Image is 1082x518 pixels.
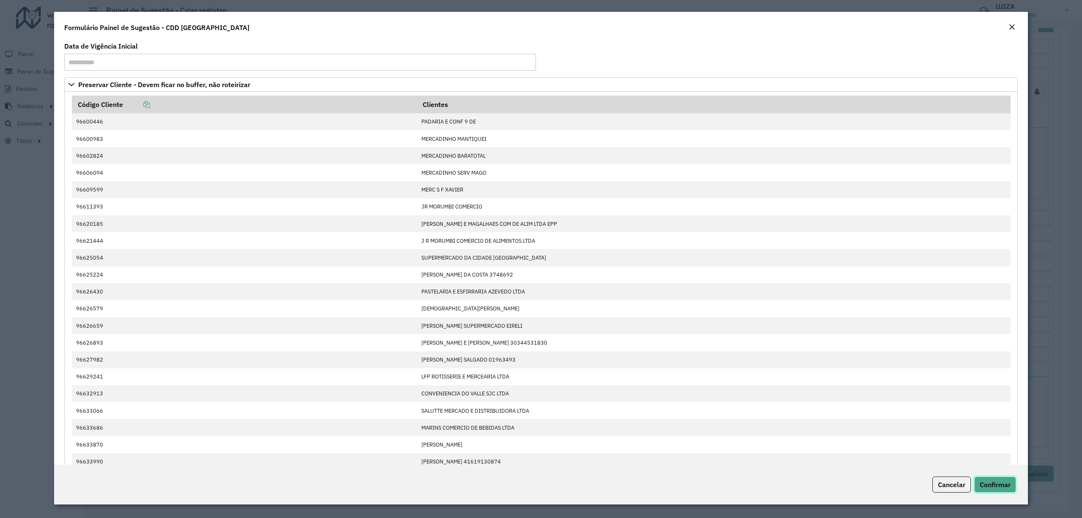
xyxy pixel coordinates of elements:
td: [DEMOGRAPHIC_DATA][PERSON_NAME] [417,300,1010,317]
td: MERCADINHO MANTIQUEI [417,130,1010,147]
td: 96632913 [72,385,417,402]
td: 96621444 [72,232,417,249]
td: 96600983 [72,130,417,147]
td: MERCADINHO SERV MAGO [417,164,1010,181]
td: 96602824 [72,147,417,164]
td: 96626579 [72,300,417,317]
td: 96627982 [72,351,417,368]
span: Confirmar [980,480,1011,489]
td: 96626659 [72,317,417,334]
th: Código Cliente [72,96,417,113]
span: Preservar Cliente - Devem ficar no buffer, não roteirizar [78,81,250,88]
span: Cancelar [938,480,965,489]
a: Preservar Cliente - Devem ficar no buffer, não roteirizar [64,77,1018,92]
td: 96626430 [72,283,417,300]
td: 96633686 [72,419,417,436]
td: J R MORUMBI COMERCIO DE ALIMENTOS LTDA [417,232,1010,249]
td: 96611393 [72,198,417,215]
td: 96633870 [72,436,417,453]
td: 96620185 [72,215,417,232]
td: [PERSON_NAME] [417,436,1010,453]
button: Confirmar [974,477,1016,493]
td: CONVENIENCIA DO VALLE SJC LTDA [417,385,1010,402]
td: SUPERMERCADO DA CIDADE [GEOGRAPHIC_DATA] [417,249,1010,266]
label: Data de Vigência Inicial [64,41,138,51]
th: Clientes [417,96,1010,113]
td: 96625054 [72,249,417,266]
td: JR MORUMBI COMERCIO [417,198,1010,215]
td: 96625224 [72,266,417,283]
td: PADARIA E CONF 9 DE [417,113,1010,130]
td: 96606094 [72,164,417,181]
td: PASTELARIA E ESFIRRARIA AZEVEDO LTDA [417,283,1010,300]
td: [PERSON_NAME] E [PERSON_NAME] 30344531830 [417,334,1010,351]
td: 96600446 [72,113,417,130]
a: Copiar [123,100,150,109]
td: SALUTTE MERCADO E DISTRIBUIDORA LTDA [417,402,1010,419]
td: [PERSON_NAME] SALGADO 01963493 [417,351,1010,368]
td: MARINS COMERCIO DE BEBIDAS LTDA [417,419,1010,436]
td: [PERSON_NAME] E MAGALHAES COM DE ALIM LTDA EPP [417,215,1010,232]
td: LFP ROTISSERIE E MERCEARIA LTDA [417,368,1010,385]
em: Fechar [1008,24,1015,30]
td: 96633990 [72,453,417,470]
button: Close [1006,22,1018,33]
td: [PERSON_NAME] 41619130874 [417,453,1010,470]
td: 96626893 [72,334,417,351]
td: MERC S F XAVIER [417,181,1010,198]
td: 96609599 [72,181,417,198]
button: Cancelar [932,477,971,493]
td: 96633066 [72,402,417,419]
td: [PERSON_NAME] DA COSTA 3748692 [417,266,1010,283]
td: 96629241 [72,368,417,385]
td: [PERSON_NAME] SUPERMERCADO EIRELI [417,317,1010,334]
h4: Formulário Painel de Sugestão - CDD [GEOGRAPHIC_DATA] [64,22,249,33]
td: MERCADINHO BARATOTAL [417,147,1010,164]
